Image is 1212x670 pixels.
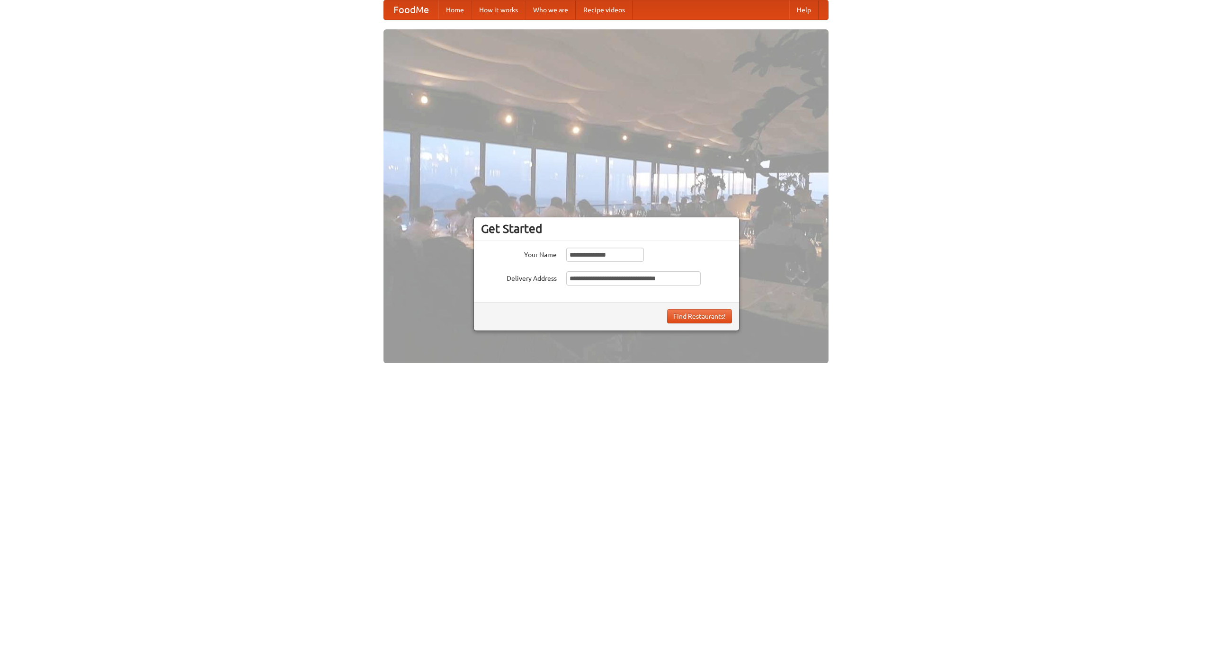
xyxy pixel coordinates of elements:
label: Your Name [481,248,557,259]
a: Who we are [526,0,576,19]
a: Home [438,0,472,19]
a: How it works [472,0,526,19]
a: Help [789,0,819,19]
a: Recipe videos [576,0,633,19]
h3: Get Started [481,222,732,236]
a: FoodMe [384,0,438,19]
button: Find Restaurants! [667,309,732,323]
label: Delivery Address [481,271,557,283]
